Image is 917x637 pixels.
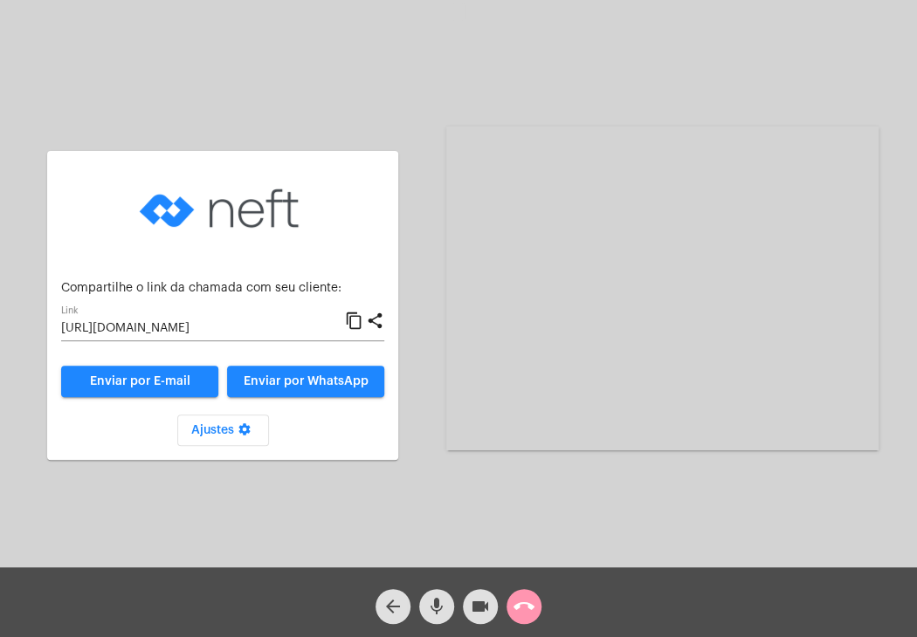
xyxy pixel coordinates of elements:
img: logo-neft-novo-2.png [135,165,310,252]
mat-icon: videocam [470,596,491,617]
mat-icon: mic [426,596,447,617]
mat-icon: settings [234,422,255,443]
mat-icon: share [366,311,384,332]
span: Enviar por WhatsApp [244,375,369,387]
a: Enviar por E-mail [61,366,218,397]
button: Ajustes [177,414,269,446]
mat-icon: arrow_back [383,596,403,617]
p: Compartilhe o link da chamada com seu cliente: [61,282,384,295]
span: Enviar por E-mail [90,375,190,387]
mat-icon: content_copy [345,311,363,332]
button: Enviar por WhatsApp [227,366,384,397]
span: Ajustes [191,424,255,436]
mat-icon: call_end [514,596,534,617]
